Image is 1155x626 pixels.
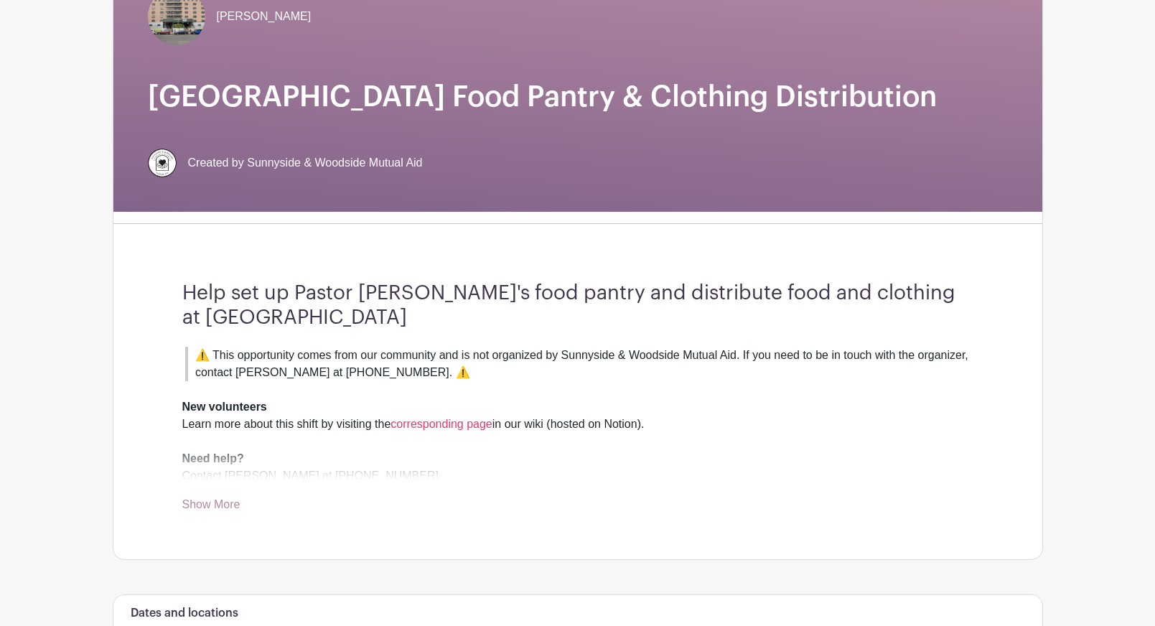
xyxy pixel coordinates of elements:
[188,154,423,172] span: Created by Sunnyside & Woodside Mutual Aid
[182,498,240,516] a: Show More
[148,149,177,177] img: 256.png
[182,452,244,464] strong: Need help?
[391,418,492,430] a: corresponding page
[182,401,267,413] strong: New volunteers
[182,281,973,330] h3: Help set up Pastor [PERSON_NAME]'s food pantry and distribute food and clothing at [GEOGRAPHIC_DATA]
[148,80,1008,114] h1: [GEOGRAPHIC_DATA] Food Pantry & Clothing Distribution
[185,347,973,381] blockquote: ⚠️ This opportunity comes from our community and is not organized by Sunnyside & Woodside Mutual ...
[217,8,312,25] span: [PERSON_NAME]
[182,381,973,485] div: Learn more about this shift by visiting the in our wiki (hosted on Notion). Contact [PERSON_NAME]...
[131,607,238,620] h6: Dates and locations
